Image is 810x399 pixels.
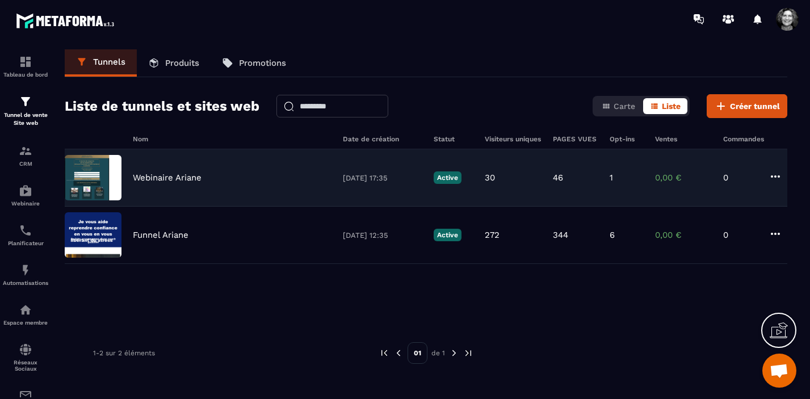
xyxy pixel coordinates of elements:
a: formationformationTunnel de vente Site web [3,86,48,136]
p: Promotions [239,58,286,68]
a: automationsautomationsAutomatisations [3,255,48,295]
img: logo [16,10,118,31]
h6: PAGES VUES [553,135,598,143]
a: social-networksocial-networkRéseaux Sociaux [3,334,48,380]
img: automations [19,263,32,277]
h2: Liste de tunnels et sites web [65,95,259,117]
p: Webinaire [3,200,48,207]
a: schedulerschedulerPlanificateur [3,215,48,255]
img: social-network [19,343,32,356]
h6: Nom [133,135,331,143]
h6: Opt-ins [610,135,644,143]
p: Automatisations [3,280,48,286]
img: automations [19,303,32,317]
a: Tunnels [65,49,137,77]
h6: Commandes [723,135,764,143]
img: formation [19,55,32,69]
p: Webinaire Ariane [133,173,202,183]
img: scheduler [19,224,32,237]
img: next [449,348,459,358]
span: Carte [614,102,635,111]
p: 0 [723,230,757,240]
a: Promotions [211,49,297,77]
p: CRM [3,161,48,167]
button: Créer tunnel [707,94,787,118]
button: Liste [643,98,687,114]
img: next [463,348,473,358]
p: 0 [723,173,757,183]
div: Ouvrir le chat [762,354,796,388]
p: 1-2 sur 2 éléments [93,349,155,357]
button: Carte [595,98,642,114]
p: [DATE] 12:35 [343,231,422,240]
img: automations [19,184,32,198]
p: Tunnels [93,57,125,67]
p: Espace membre [3,320,48,326]
h6: Ventes [655,135,712,143]
img: image [65,155,121,200]
p: Active [434,229,461,241]
img: prev [393,348,404,358]
p: de 1 [431,348,445,358]
a: formationformationCRM [3,136,48,175]
img: formation [19,144,32,158]
img: formation [19,95,32,108]
p: 344 [553,230,568,240]
span: Créer tunnel [730,100,780,112]
h6: Statut [434,135,473,143]
a: formationformationTableau de bord [3,47,48,86]
a: automationsautomationsWebinaire [3,175,48,215]
p: 272 [485,230,500,240]
img: image [65,212,121,258]
p: 0,00 € [655,230,712,240]
h6: Date de création [343,135,422,143]
p: Produits [165,58,199,68]
p: Tableau de bord [3,72,48,78]
a: Produits [137,49,211,77]
p: 0,00 € [655,173,712,183]
p: Funnel Ariane [133,230,188,240]
img: prev [379,348,389,358]
h6: Visiteurs uniques [485,135,542,143]
p: 6 [610,230,615,240]
p: [DATE] 17:35 [343,174,422,182]
span: Liste [662,102,681,111]
a: automationsautomationsEspace membre [3,295,48,334]
p: Tunnel de vente Site web [3,111,48,127]
p: 46 [553,173,563,183]
p: Planificateur [3,240,48,246]
p: Active [434,171,461,184]
p: 01 [408,342,427,364]
p: Réseaux Sociaux [3,359,48,372]
p: 30 [485,173,495,183]
p: 1 [610,173,613,183]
